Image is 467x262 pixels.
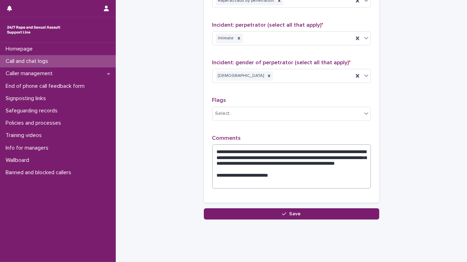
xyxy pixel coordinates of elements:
p: End of phone call feedback form [3,83,90,90]
p: Info for managers [3,145,54,151]
span: Incident: gender of perpetrator (select all that apply) [212,60,351,65]
img: rhQMoQhaT3yELyF149Cw [6,23,62,37]
div: Intimate [216,34,235,43]
p: Banned and blocked callers [3,169,77,176]
span: Save [289,211,301,216]
div: Select... [215,110,233,117]
div: [DEMOGRAPHIC_DATA] [216,71,265,81]
span: Comments [212,135,241,141]
button: Save [204,208,379,220]
p: Signposting links [3,95,52,102]
p: Caller management [3,70,58,77]
p: Training videos [3,132,47,139]
span: Flags [212,97,226,103]
span: Incident: perpetrator (select all that apply) [212,22,323,28]
p: Call and chat logs [3,58,54,65]
p: Safeguarding records [3,107,63,114]
p: Wallboard [3,157,35,164]
p: Policies and processes [3,120,67,126]
p: Homepage [3,46,38,52]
